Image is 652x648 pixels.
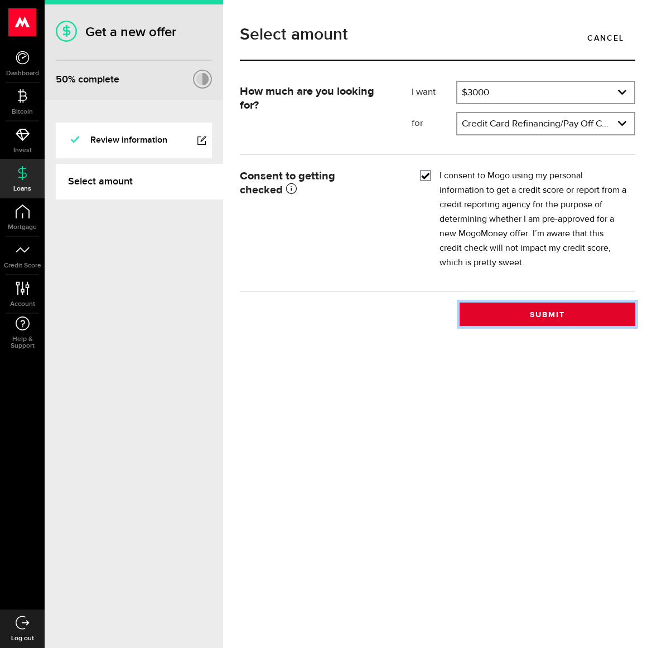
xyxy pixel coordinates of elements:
div: % complete [56,70,119,90]
h1: Select amount [240,26,635,43]
a: Cancel [576,26,635,50]
a: expand select [457,113,634,134]
strong: Consent to getting checked [240,170,335,196]
input: I consent to Mogo using my personal information to get a credit score or report from a credit rep... [420,169,431,180]
a: Review information [56,123,212,158]
label: I want [412,86,456,99]
span: 50 [56,74,68,85]
a: expand select [457,82,634,103]
strong: How much are you looking for? [240,86,374,111]
a: Select amount [56,164,223,199]
h1: Get a new offer [56,24,212,40]
label: for [412,117,456,130]
button: Open LiveChat chat widget [9,4,42,38]
button: Submit [460,303,635,326]
label: I consent to Mogo using my personal information to get a credit score or report from a credit rep... [440,169,627,270]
